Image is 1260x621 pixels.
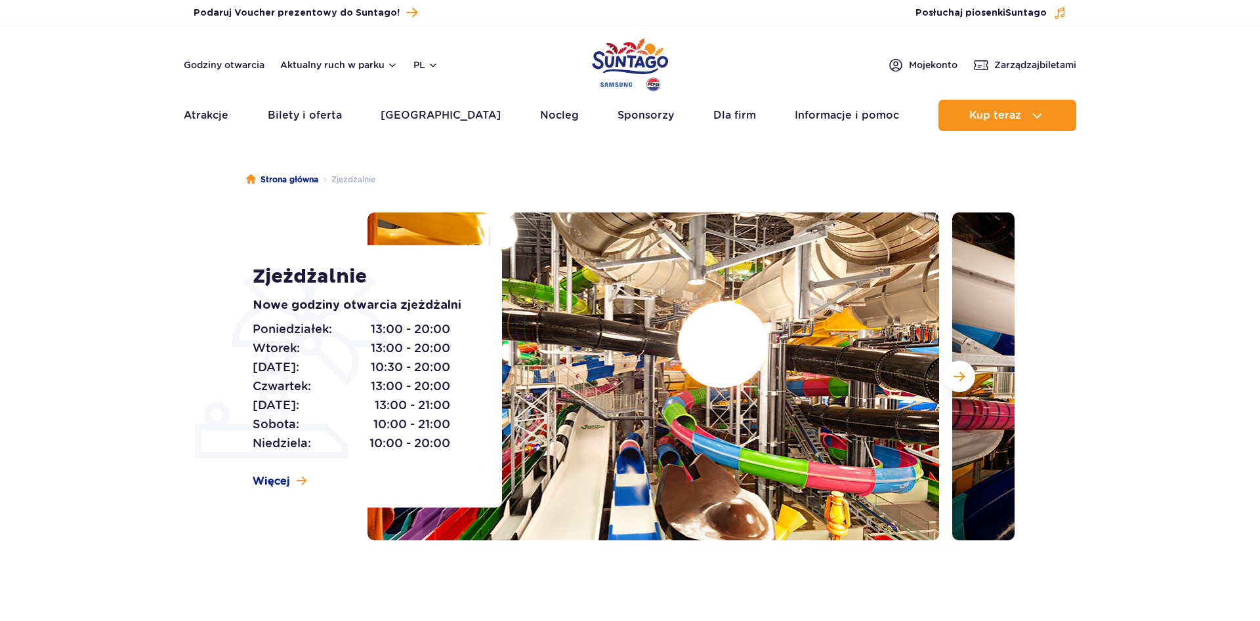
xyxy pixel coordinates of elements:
[381,100,501,131] a: [GEOGRAPHIC_DATA]
[194,7,400,20] span: Podaruj Voucher prezentowy do Suntago!
[253,474,290,489] span: Więcej
[371,377,450,395] span: 13:00 - 20:00
[1005,9,1047,18] span: Suntago
[969,110,1021,121] span: Kup teraz
[413,58,438,71] button: pl
[909,58,957,71] span: Moje konto
[253,296,472,315] p: Nowe godziny otwarcia zjeżdżalni
[373,415,450,433] span: 10:00 - 21:00
[938,100,1076,131] button: Kup teraz
[888,57,957,73] a: Mojekonto
[371,358,450,376] span: 10:30 - 20:00
[375,396,450,414] span: 13:00 - 21:00
[253,474,306,489] a: Więcej
[253,377,311,395] span: Czwartek:
[371,339,450,357] span: 13:00 - 20:00
[253,415,299,433] span: Sobota:
[973,57,1076,73] a: Zarządzajbiletami
[280,60,398,70] button: Aktualny ruch w parku
[253,320,332,338] span: Poniedziałek:
[795,100,899,131] a: Informacje i pomoc
[371,320,450,338] span: 13:00 - 20:00
[268,100,342,131] a: Bilety i oferta
[369,434,450,452] span: 10:00 - 20:00
[540,100,579,131] a: Nocleg
[592,33,668,93] a: Park of Poland
[253,358,299,376] span: [DATE]:
[318,173,375,186] li: Zjeżdżalnie
[253,339,300,357] span: Wtorek:
[184,58,264,71] a: Godziny otwarcia
[184,100,228,131] a: Atrakcje
[194,4,417,22] a: Podaruj Voucher prezentowy do Suntago!
[253,396,299,414] span: [DATE]:
[618,100,674,131] a: Sponsorzy
[944,361,975,392] button: Następny slajd
[994,58,1076,71] span: Zarządzaj biletami
[246,173,318,186] a: Strona główna
[253,265,472,289] h1: Zjeżdżalnie
[253,434,311,452] span: Niedziela:
[915,7,1047,20] span: Posłuchaj piosenki
[713,100,756,131] a: Dla firm
[915,7,1066,20] button: Posłuchaj piosenkiSuntago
